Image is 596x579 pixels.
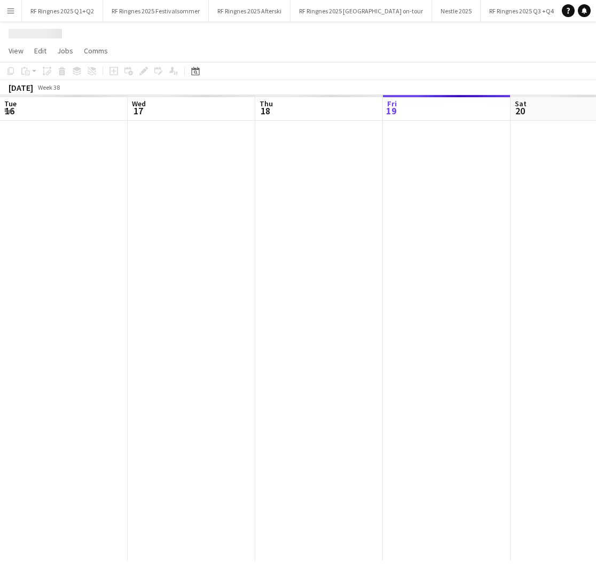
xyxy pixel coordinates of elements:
span: 17 [130,105,146,117]
button: RF Ringnes 2025 Q1+Q2 [22,1,103,21]
button: RF Ringnes 2025 Afterski [209,1,291,21]
a: Comms [80,44,112,58]
button: Nestle 2025 [432,1,481,21]
span: Sat [515,99,527,108]
span: 16 [3,105,17,117]
span: Comms [84,46,108,56]
span: View [9,46,23,56]
button: RF Ringnes 2025 Festivalsommer [103,1,209,21]
span: 19 [386,105,397,117]
span: Jobs [57,46,73,56]
span: Thu [260,99,273,108]
span: Fri [387,99,397,108]
a: Jobs [53,44,77,58]
a: View [4,44,28,58]
button: RF Ringnes 2025 [GEOGRAPHIC_DATA] on-tour [291,1,432,21]
span: Tue [4,99,17,108]
span: Wed [132,99,146,108]
span: Edit [34,46,46,56]
a: Edit [30,44,51,58]
button: RF Ringnes 2025 Q3 +Q4 [481,1,563,21]
div: [DATE] [9,82,33,93]
span: 20 [513,105,527,117]
span: 18 [258,105,273,117]
span: Week 38 [35,83,62,91]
